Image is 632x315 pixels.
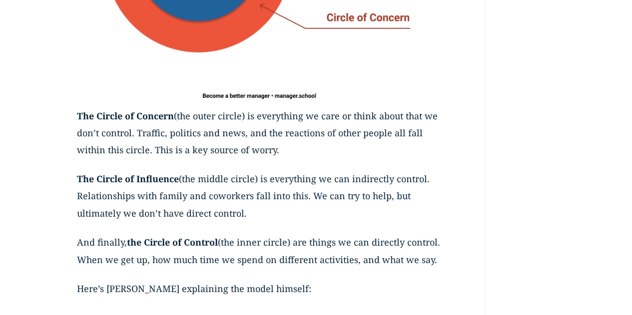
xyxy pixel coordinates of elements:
[77,110,174,122] strong: The Circle of Concern
[77,280,442,309] p: Here’s [PERSON_NAME] explaining the model himself:
[77,107,442,171] p: (the outer circle) is everything we care or think about that we don’t control. Traffic, politics ...
[77,170,442,234] p: (the middle circle) is everything we can indirectly control. Relationships with family and cowork...
[77,173,179,185] strong: The Circle of Influence
[127,236,218,248] strong: the Circle of Control
[77,234,442,280] p: And finally, (the inner circle) are things we can directly control. When we get up, how much time...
